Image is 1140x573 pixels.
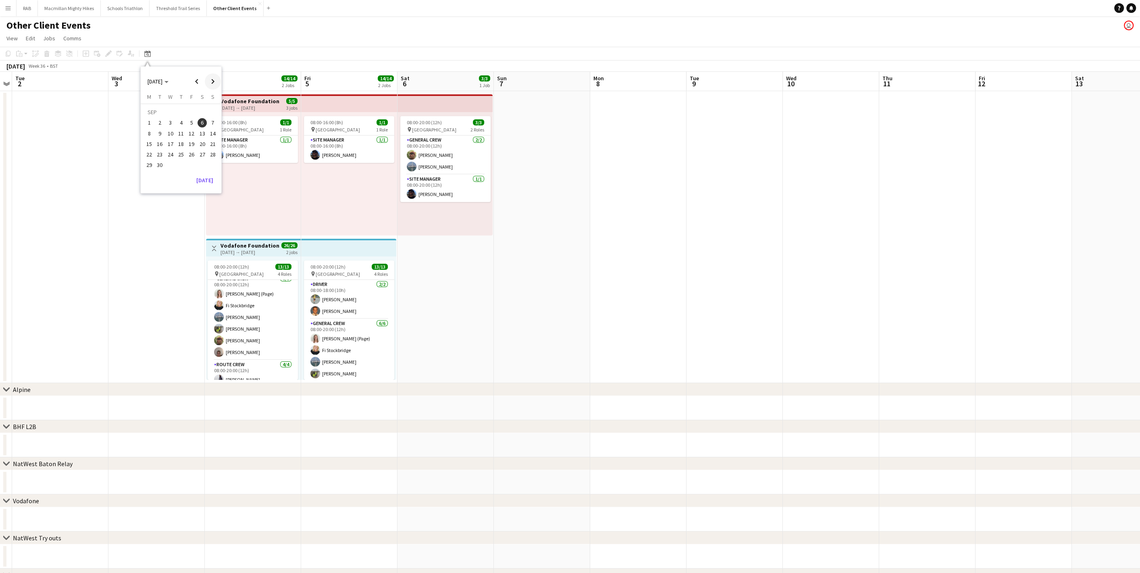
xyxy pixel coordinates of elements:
span: 11 [881,79,892,88]
button: 13-09-2025 [197,128,207,139]
span: 4 [176,118,186,128]
app-job-card: 08:00-16:00 (8h)1/1 [GEOGRAPHIC_DATA]1 RoleSite Manager1/108:00-16:00 (8h)[PERSON_NAME] [208,116,298,163]
span: 26/26 [281,242,297,248]
span: S [201,93,204,100]
div: BHF L2B [13,423,36,431]
td: SEP [144,107,218,117]
span: 26 [187,150,196,159]
div: 08:00-16:00 (8h)1/1 [GEOGRAPHIC_DATA]1 RoleSite Manager1/108:00-16:00 (8h)[PERSON_NAME] [304,116,394,163]
span: 11 [176,129,186,138]
span: Wed [112,75,122,82]
span: Mon [593,75,604,82]
span: Fri [979,75,985,82]
app-user-avatar: Liz Sutton [1124,21,1134,30]
div: 1 Job [479,82,490,88]
div: [DATE] → [DATE] [221,249,279,255]
app-card-role: General Crew2/208:00-20:00 (12h)[PERSON_NAME][PERSON_NAME] [400,135,491,175]
span: 28 [208,150,218,159]
button: 16-09-2025 [154,139,165,149]
button: Macmillan Mighty Hikes [38,0,101,16]
a: View [3,33,21,44]
app-card-role: Site Manager1/108:00-16:00 (8h)[PERSON_NAME] [208,135,298,163]
span: 3/3 [479,75,490,81]
button: 27-09-2025 [197,149,207,160]
span: W [168,93,173,100]
span: 6 [399,79,410,88]
span: 12 [978,79,985,88]
button: 14-09-2025 [208,128,218,139]
span: 10 [785,79,797,88]
span: 24 [166,150,175,159]
div: Vodafone [13,497,39,505]
button: Next month [205,73,221,90]
span: Fri [304,75,311,82]
button: 20-09-2025 [197,139,207,149]
span: S [211,93,214,100]
span: 23 [155,150,165,159]
button: 26-09-2025 [186,149,197,160]
button: RAB [17,0,38,16]
span: View [6,35,18,42]
button: 25-09-2025 [176,149,186,160]
span: 13 [1074,79,1084,88]
button: Other Client Events [207,0,264,16]
button: 07-09-2025 [208,117,218,128]
a: Jobs [40,33,58,44]
button: 11-09-2025 [176,128,186,139]
span: T [180,93,183,100]
span: 12 [187,129,196,138]
span: Edit [26,35,35,42]
span: Tue [690,75,699,82]
span: 08:00-20:00 (12h) [214,264,249,270]
span: Sat [1075,75,1084,82]
button: 02-09-2025 [154,117,165,128]
app-card-role: Driver2/208:00-18:00 (10h)[PERSON_NAME][PERSON_NAME] [304,280,394,319]
button: 17-09-2025 [165,139,176,149]
span: 10 [166,129,175,138]
span: [GEOGRAPHIC_DATA] [316,271,360,277]
span: Tue [15,75,25,82]
span: 19 [187,139,196,149]
span: 4 Roles [374,271,388,277]
span: 2 Roles [470,127,484,133]
button: 30-09-2025 [154,160,165,170]
span: 2 [14,79,25,88]
span: 4 Roles [278,271,291,277]
span: 3 [110,79,122,88]
span: 8 [592,79,604,88]
span: 13 [198,129,207,138]
span: Jobs [43,35,55,42]
span: [DATE] [148,78,162,85]
h1: Other Client Events [6,19,91,31]
div: 3 jobs [286,104,297,111]
span: 25 [176,150,186,159]
span: 22 [144,150,154,159]
div: 08:00-20:00 (12h)13/13 [GEOGRAPHIC_DATA]4 Roles[PERSON_NAME]General Crew6/608:00-20:00 (12h)[PERS... [208,260,298,380]
button: Previous month [189,73,205,90]
button: 29-09-2025 [144,160,154,170]
button: 18-09-2025 [176,139,186,149]
span: Week 36 [27,63,47,69]
span: 08:00-20:00 (12h) [407,119,442,125]
app-job-card: 08:00-20:00 (12h)3/3 [GEOGRAPHIC_DATA]2 RolesGeneral Crew2/208:00-20:00 (12h)[PERSON_NAME][PERSON... [400,116,491,202]
div: NatWest Try outs [13,534,61,542]
span: 14/14 [378,75,394,81]
button: 06-09-2025 [197,117,207,128]
span: 08:00-16:00 (8h) [214,119,247,125]
span: M [147,93,151,100]
span: 3/3 [473,119,484,125]
span: 18 [176,139,186,149]
app-card-role: Site Manager1/108:00-16:00 (8h)[PERSON_NAME] [304,135,394,163]
app-card-role: Site Manager1/108:00-20:00 (12h)[PERSON_NAME] [400,175,491,202]
div: 2 Jobs [282,82,297,88]
span: 5/5 [286,98,297,104]
span: 14/14 [281,75,297,81]
span: 3 [166,118,175,128]
button: 23-09-2025 [154,149,165,160]
div: 08:00-20:00 (12h)13/13 [GEOGRAPHIC_DATA]4 RolesDriver2/208:00-18:00 (10h)[PERSON_NAME][PERSON_NAM... [304,260,394,380]
span: 7 [208,118,218,128]
span: 2 [155,118,165,128]
span: Wed [786,75,797,82]
span: F [190,93,193,100]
